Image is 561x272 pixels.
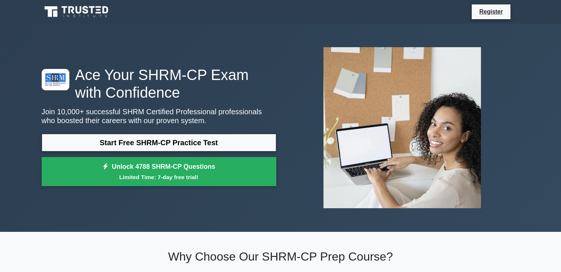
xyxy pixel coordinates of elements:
[51,173,267,181] small: Limited Time: 7-day free trial!
[42,157,276,186] a: Unlock 4788 SHRM-CP QuestionsLimited Time: 7-day free trial!
[475,7,507,16] a: Register
[42,66,276,101] h1: Ace Your SHRM-CP Exam with Confidence
[42,250,520,264] h2: Why Choose Our SHRM-CP Prep Course?
[42,134,276,151] a: Start Free SHRM-CP Practice Test
[42,107,276,125] p: Join 10,000+ successful SHRM Certified Professional professionals who boosted their careers with ...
